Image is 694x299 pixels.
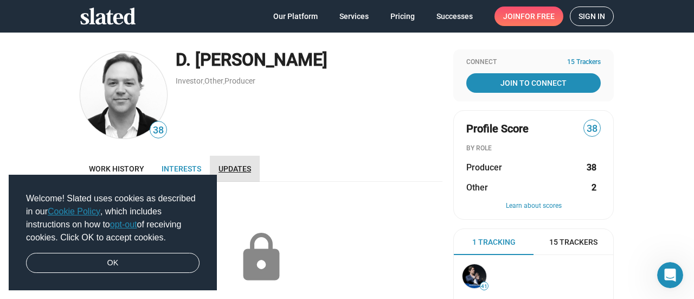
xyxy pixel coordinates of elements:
div: cookieconsent [9,175,217,291]
a: Services [331,7,377,26]
span: Updates [219,164,251,173]
span: Pricing [390,7,415,26]
div: D. [PERSON_NAME] [176,48,442,72]
a: Pricing [382,7,423,26]
span: for free [520,7,555,26]
a: opt-out [110,220,137,229]
span: Join To Connect [468,73,599,93]
a: Successes [428,7,481,26]
img: Stephan Paternot [462,264,486,288]
span: Welcome! Slated uses cookies as described in our , which includes instructions on how to of recei... [26,192,200,244]
a: Sign in [570,7,614,26]
span: Profile Score [466,122,529,136]
span: 38 [584,122,600,136]
strong: 2 [592,182,596,193]
span: 15 Trackers [549,237,597,247]
span: Sign in [579,7,605,26]
span: Join [503,7,555,26]
span: 1 Tracking [472,237,516,247]
a: Work history [80,156,153,182]
strong: 38 [587,162,596,173]
a: dismiss cookie message [26,253,200,273]
a: Producer [224,77,255,85]
span: 41 [480,283,488,290]
span: Services [339,7,369,26]
div: Connect [466,58,601,67]
iframe: Intercom live chat [657,262,683,288]
span: Successes [436,7,473,26]
span: 38 [150,123,166,138]
a: Interests [153,156,210,182]
a: Cookie Policy [48,207,100,216]
a: Updates [210,156,260,182]
span: , [223,79,224,85]
div: BY ROLE [466,144,601,153]
span: Interests [162,164,201,173]
span: Producer [466,162,502,173]
a: Joinfor free [494,7,563,26]
a: Investor [176,77,203,85]
span: Our Platform [273,7,318,26]
button: Learn about scores [466,202,601,211]
span: , [203,79,204,85]
span: Other [466,182,488,193]
span: Work history [89,164,144,173]
mat-icon: lock [234,231,288,285]
span: 15 Trackers [567,58,601,67]
a: Other [204,77,223,85]
img: D. Todd Shepherd [80,52,167,138]
a: Join To Connect [466,73,601,93]
a: Our Platform [265,7,326,26]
